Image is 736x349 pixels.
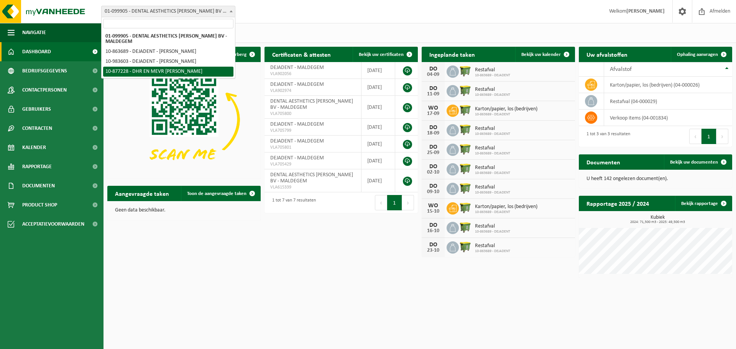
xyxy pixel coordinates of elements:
span: Navigatie [22,23,46,42]
div: 1 tot 7 van 7 resultaten [268,194,316,211]
span: Bekijk uw kalender [521,52,561,57]
span: Verberg [230,52,246,57]
div: DO [426,144,441,150]
a: Bekijk uw kalender [515,47,574,62]
span: Restafval [475,87,510,93]
span: VLA902974 [270,88,355,94]
span: DEJADENT - MALDEGEM [270,121,324,127]
span: Kalender [22,138,46,157]
h2: Ingeplande taken [422,47,483,62]
div: 04-09 [426,72,441,77]
a: Toon de aangevraagde taken [181,186,260,201]
a: Bekijk uw certificaten [353,47,417,62]
div: DO [426,242,441,248]
span: Toon de aangevraagde taken [187,191,246,196]
a: Bekijk uw documenten [664,154,731,170]
span: 10-863689 - DEJADENT [475,171,510,175]
span: Bedrijfsgegevens [22,61,67,80]
td: [DATE] [361,62,395,79]
span: Bekijk uw documenten [670,160,718,165]
div: DO [426,85,441,92]
p: Geen data beschikbaar. [115,208,253,213]
span: Karton/papier, los (bedrijven) [475,204,537,210]
div: WO [426,105,441,111]
span: 01-099905 - DENTAL AESTHETICS DE JAEGER BV - MALDEGEM [102,6,235,17]
span: DEJADENT - MALDEGEM [270,82,324,87]
img: WB-1100-HPE-GN-50 [459,64,472,77]
td: [DATE] [361,96,395,119]
span: Contracten [22,119,52,138]
img: WB-1100-HPE-GN-50 [459,84,472,97]
td: [DATE] [361,169,395,192]
img: Download de VHEPlus App [107,62,261,177]
li: 10-877228 - DHR EN MEVR [PERSON_NAME] [103,67,233,77]
span: DEJADENT - MALDEGEM [270,138,324,144]
h2: Aangevraagde taken [107,186,177,201]
td: verkoop items (04-001834) [604,110,732,126]
p: U heeft 142 ongelezen document(en). [586,176,724,182]
div: 23-10 [426,248,441,253]
span: Bekijk uw certificaten [359,52,404,57]
td: karton/papier, los (bedrijven) (04-000026) [604,77,732,93]
span: VLA705799 [270,128,355,134]
span: DENTAL AESTHETICS [PERSON_NAME] BV - MALDEGEM [270,172,353,184]
div: 18-09 [426,131,441,136]
td: [DATE] [361,119,395,136]
button: Next [402,195,414,210]
span: Restafval [475,243,510,249]
button: Previous [375,195,387,210]
a: Ophaling aanvragen [671,47,731,62]
span: 10-863689 - DEJADENT [475,229,510,234]
div: 17-09 [426,111,441,116]
td: [DATE] [361,136,395,152]
img: WB-1100-HPE-GN-50 [459,143,472,156]
div: WO [426,203,441,209]
li: 10-863689 - DEJADENT - [PERSON_NAME] [103,47,233,57]
img: WB-1100-HPE-GN-50 [459,162,472,175]
button: Previous [689,129,701,144]
button: 1 [701,129,716,144]
span: 01-099905 - DENTAL AESTHETICS DE JAEGER BV - MALDEGEM [101,6,235,17]
h2: Rapportage 2025 / 2024 [579,196,657,211]
span: Restafval [475,165,510,171]
h2: Uw afvalstoffen [579,47,635,62]
span: Restafval [475,126,510,132]
div: DO [426,164,441,170]
span: Restafval [475,184,510,190]
span: Restafval [475,145,510,151]
div: 09-10 [426,189,441,195]
span: VLA705800 [270,111,355,117]
span: Restafval [475,67,510,73]
button: 1 [387,195,402,210]
img: WB-1100-HPE-GN-50 [459,103,472,116]
td: restafval (04-000029) [604,93,732,110]
img: WB-1100-HPE-GN-50 [459,123,472,136]
span: Karton/papier, los (bedrijven) [475,106,537,112]
h3: Kubiek [583,215,732,224]
h2: Certificaten & attesten [264,47,338,62]
span: 10-863689 - DEJADENT [475,132,510,136]
span: Acceptatievoorwaarden [22,215,84,234]
div: DO [426,66,441,72]
span: Documenten [22,176,55,195]
div: DO [426,183,441,189]
span: DEJADENT - MALDEGEM [270,155,324,161]
img: WB-1100-HPE-GN-50 [459,240,472,253]
span: 10-863689 - DEJADENT [475,210,537,215]
span: Contactpersonen [22,80,67,100]
div: 25-09 [426,150,441,156]
span: Product Shop [22,195,57,215]
span: Afvalstof [610,66,632,72]
span: Rapportage [22,157,52,176]
span: 10-863689 - DEJADENT [475,112,537,117]
span: Restafval [475,223,510,229]
span: VLA705801 [270,144,355,151]
span: 2024: 71,500 m3 - 2025: 49,500 m3 [583,220,732,224]
span: 10-863689 - DEJADENT [475,73,510,78]
div: 16-10 [426,228,441,234]
div: 02-10 [426,170,441,175]
div: 15-10 [426,209,441,214]
span: Gebruikers [22,100,51,119]
strong: [PERSON_NAME] [626,8,665,14]
span: DEJADENT - MALDEGEM [270,65,324,70]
